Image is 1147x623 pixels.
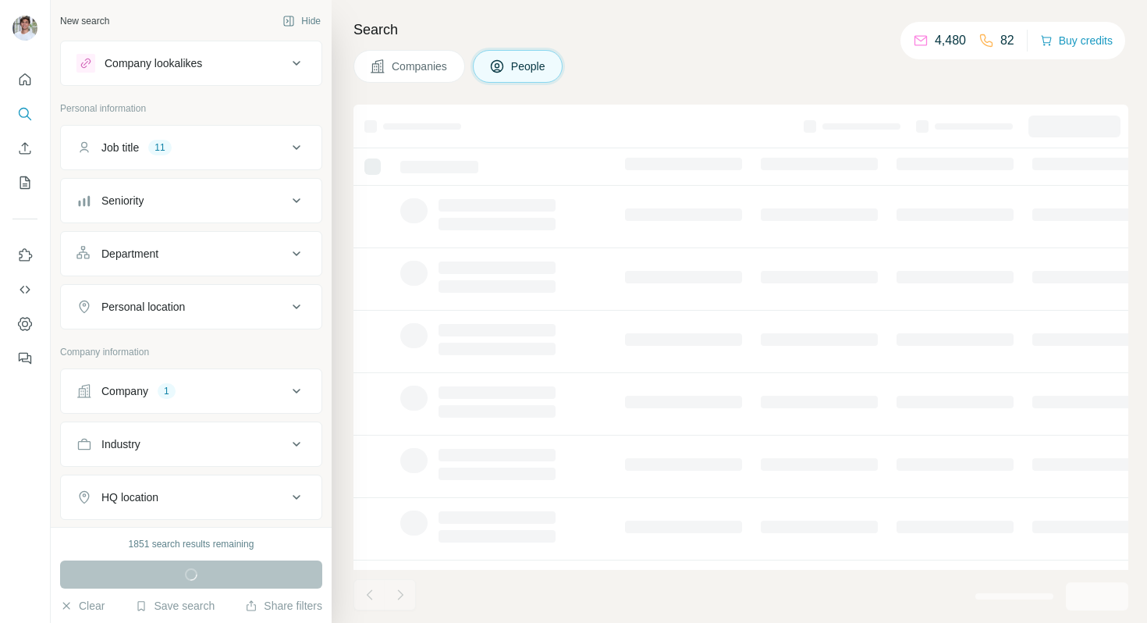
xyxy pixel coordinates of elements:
div: 1851 search results remaining [129,537,254,551]
p: 4,480 [935,31,966,50]
button: Job title11 [61,129,321,166]
p: Personal information [60,101,322,116]
div: Seniority [101,193,144,208]
button: Feedback [12,344,37,372]
button: Personal location [61,288,321,326]
button: Save search [135,598,215,614]
button: My lists [12,169,37,197]
button: HQ location [61,479,321,516]
div: 11 [148,141,171,155]
span: People [511,59,547,74]
span: Companies [392,59,449,74]
button: Buy credits [1040,30,1113,52]
button: Department [61,235,321,272]
div: Company [101,383,148,399]
button: Share filters [245,598,322,614]
button: Company1 [61,372,321,410]
div: New search [60,14,109,28]
div: Department [101,246,158,262]
p: Company information [60,345,322,359]
button: Hide [272,9,332,33]
div: 1 [158,384,176,398]
button: Industry [61,425,321,463]
button: Enrich CSV [12,134,37,162]
button: Seniority [61,182,321,219]
button: Quick start [12,66,37,94]
div: HQ location [101,489,158,505]
div: Company lookalikes [105,55,202,71]
button: Clear [60,598,105,614]
button: Company lookalikes [61,44,321,82]
button: Search [12,100,37,128]
h4: Search [353,19,1128,41]
div: Industry [101,436,140,452]
div: Job title [101,140,139,155]
button: Use Surfe API [12,276,37,304]
img: Avatar [12,16,37,41]
div: Personal location [101,299,185,315]
button: Use Surfe on LinkedIn [12,241,37,269]
p: 82 [1000,31,1014,50]
button: Dashboard [12,310,37,338]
